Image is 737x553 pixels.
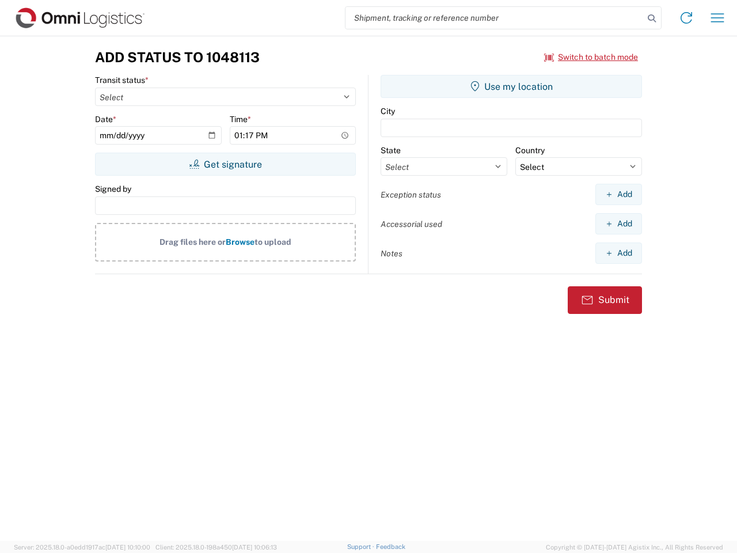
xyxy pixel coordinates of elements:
span: to upload [254,237,291,247]
label: Signed by [95,184,131,194]
span: Client: 2025.18.0-198a450 [155,544,277,551]
a: Feedback [376,543,405,550]
button: Get signature [95,153,356,176]
button: Switch to batch mode [544,48,638,67]
input: Shipment, tracking or reference number [345,7,644,29]
h3: Add Status to 1048113 [95,49,260,66]
span: [DATE] 10:06:13 [232,544,277,551]
a: Support [347,543,376,550]
label: Time [230,114,251,124]
button: Add [595,213,642,234]
span: [DATE] 10:10:00 [105,544,150,551]
span: Copyright © [DATE]-[DATE] Agistix Inc., All Rights Reserved [546,542,723,552]
label: Date [95,114,116,124]
button: Add [595,243,642,264]
span: Browse [226,237,254,247]
button: Use my location [381,75,642,98]
label: Accessorial used [381,219,442,229]
button: Add [595,184,642,205]
label: City [381,106,395,116]
label: Country [515,145,545,156]
label: State [381,145,401,156]
label: Transit status [95,75,149,85]
button: Submit [568,286,642,314]
span: Server: 2025.18.0-a0edd1917ac [14,544,150,551]
span: Drag files here or [159,237,226,247]
label: Notes [381,248,402,259]
label: Exception status [381,190,441,200]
